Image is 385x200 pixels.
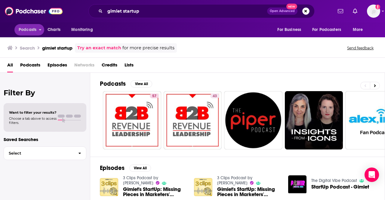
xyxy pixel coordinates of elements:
[77,45,121,51] a: Try an exact match
[100,164,151,172] a: EpisodesView All
[308,24,350,35] button: open menu
[9,110,57,115] span: Want to filter your results?
[273,24,309,35] button: open menu
[353,26,363,34] span: More
[100,164,125,172] h2: Episodes
[67,24,100,35] button: open menu
[125,60,134,72] a: Lists
[102,60,117,72] a: Credits
[311,178,357,183] a: The Digital Vibe Podcast
[19,26,36,34] span: Podcasts
[105,6,267,16] input: Search podcasts, credits, & more...
[311,184,369,189] a: StartUp Podcast - Gimlet
[345,45,375,51] button: Send feedback
[88,4,315,18] div: Search podcasts, credits, & more...
[44,24,64,35] a: Charts
[20,45,35,51] h3: Search
[267,8,297,15] button: Open AdvancedNew
[4,151,73,155] span: Select
[210,94,219,98] a: 43
[286,4,297,9] span: New
[367,5,380,18] img: User Profile
[4,137,86,142] p: Saved Searches
[42,45,72,51] h3: gimlet startup
[14,24,44,35] button: open menu
[74,60,94,72] span: Networks
[71,26,93,34] span: Monitoring
[335,6,346,16] a: Show notifications dropdown
[350,6,360,16] a: Show notifications dropdown
[349,24,371,35] button: open menu
[100,80,152,88] a: PodcastsView All
[217,175,252,186] a: 3 Clips Podcast by Castos
[152,93,156,99] span: 57
[20,60,40,72] a: Podcasts
[123,187,187,197] a: Gimlet's StartUp: Missing Pieces in Marketers' Podcasts
[129,165,151,172] button: View All
[164,91,222,149] a: 43
[194,178,212,196] img: Gimlet's StartUp: Missing Pieces in Marketers' Podcasts
[4,146,86,160] button: Select
[5,5,63,17] img: Podchaser - Follow, Share and Rate Podcasts
[365,168,379,182] div: Open Intercom Messenger
[48,60,67,72] a: Episodes
[103,91,161,149] a: 57
[312,26,341,34] span: For Podcasters
[375,5,380,9] svg: Add a profile image
[213,93,217,99] span: 43
[100,178,118,196] img: Gimlet's StartUp: Missing Pieces in Marketers' Podcasts
[48,26,60,34] span: Charts
[270,10,295,13] span: Open Advanced
[367,5,380,18] span: Logged in as amooers
[131,80,152,88] button: View All
[122,45,174,51] span: for more precise results
[4,88,86,97] h2: Filter By
[277,26,301,34] span: For Business
[123,175,158,186] a: 3 Clips Podcast by Castos
[7,60,13,72] a: All
[367,5,380,18] button: Show profile menu
[150,94,159,98] a: 57
[288,175,306,194] img: StartUp Podcast - Gimlet
[217,187,281,197] a: Gimlet's StartUp: Missing Pieces in Marketers' Podcasts
[9,116,57,125] span: Choose a tab above to access filters.
[100,80,126,88] h2: Podcasts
